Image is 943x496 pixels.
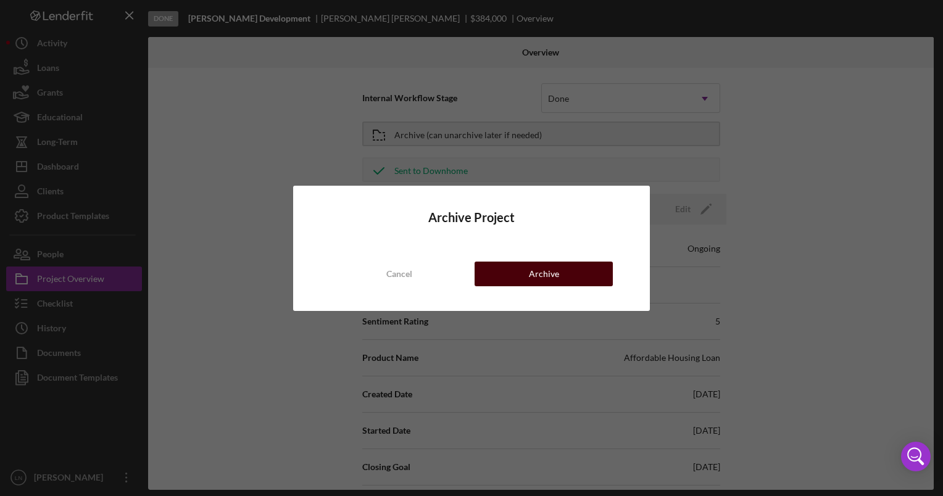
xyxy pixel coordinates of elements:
div: Archive [529,262,559,286]
div: Open Intercom Messenger [901,442,931,471]
button: Archive [475,262,613,286]
h4: Archive Project [330,210,613,225]
div: Cancel [386,262,412,286]
button: Cancel [330,262,468,286]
